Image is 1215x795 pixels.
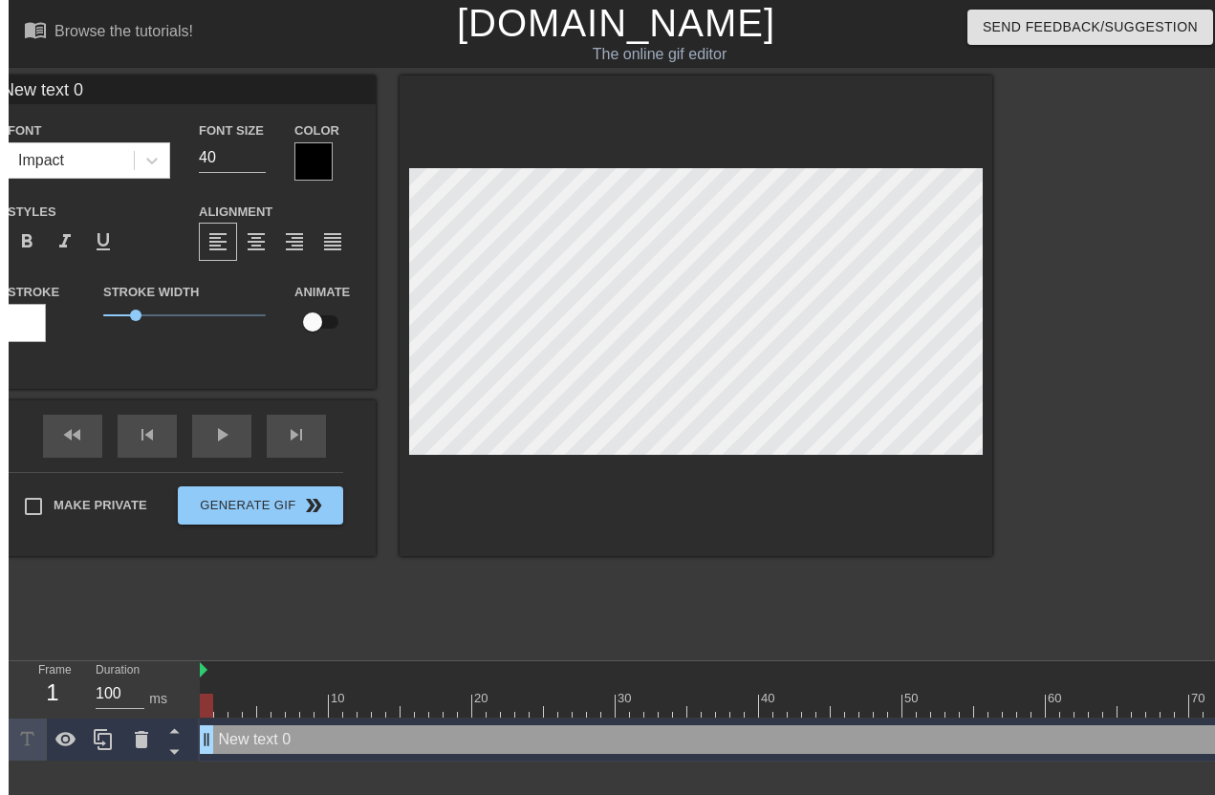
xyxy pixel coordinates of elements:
[190,203,264,222] label: Alignment
[959,10,1204,45] button: Send Feedback/Suggestion
[190,121,255,140] label: Font Size
[322,689,339,708] div: 10
[202,423,225,446] span: play_arrow
[15,661,73,717] div: Frame
[974,15,1189,39] span: Send Feedback/Suggestion
[15,18,38,41] span: menu_book
[45,230,68,253] span: format_italic
[896,689,913,708] div: 50
[15,18,184,48] a: Browse the tutorials!
[87,665,131,677] label: Duration
[198,230,221,253] span: format_align_left
[127,423,150,446] span: skip_previous
[752,689,770,708] div: 40
[276,423,299,446] span: skip_next
[53,423,76,446] span: fast_rewind
[30,676,58,710] div: 1
[83,230,106,253] span: format_underline
[1182,689,1200,708] div: 70
[169,486,335,525] button: Generate Gif
[46,23,184,39] div: Browse the tutorials!
[141,689,159,709] div: ms
[415,43,888,66] div: The online gif editor
[177,494,327,517] span: Generate Gif
[45,496,139,515] span: Make Private
[10,149,55,172] div: Impact
[95,283,190,302] label: Stroke Width
[1039,689,1056,708] div: 60
[293,494,316,517] span: double_arrow
[236,230,259,253] span: format_align_center
[188,730,207,749] span: drag_handle
[313,230,336,253] span: format_align_justify
[609,689,626,708] div: 30
[7,230,30,253] span: format_bold
[286,121,331,140] label: Color
[286,283,341,302] label: Animate
[466,689,483,708] div: 20
[448,2,767,44] a: [DOMAIN_NAME]
[274,230,297,253] span: format_align_right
